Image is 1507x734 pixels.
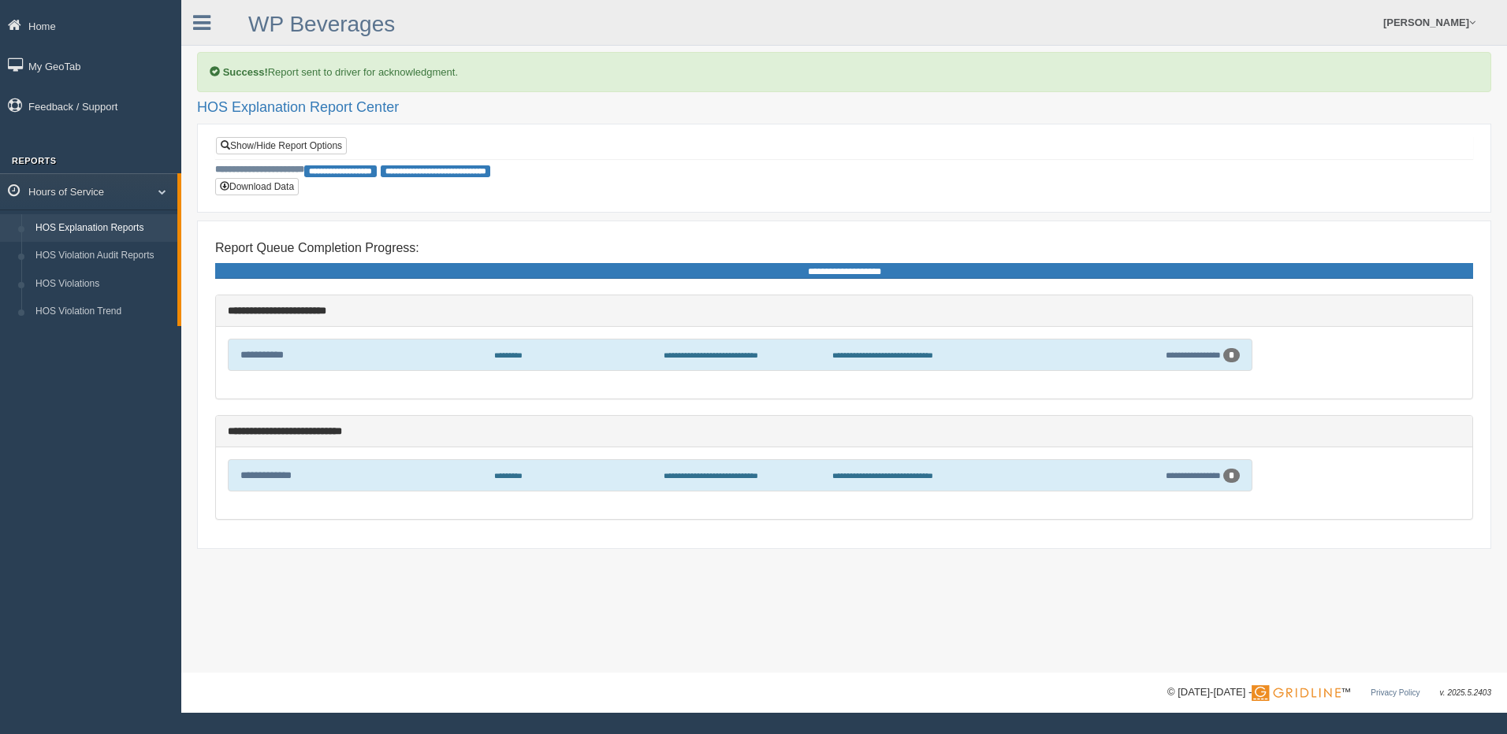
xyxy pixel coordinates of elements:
a: WP Beverages [248,12,395,36]
a: HOS Violation Trend [28,298,177,326]
b: Success! [223,66,268,78]
a: HOS Explanation Reports [28,214,177,243]
a: HOS Violations [28,270,177,298]
a: HOS Violation Audit Reports [28,242,177,270]
img: Gridline [1252,685,1341,701]
a: Show/Hide Report Options [216,137,347,154]
div: © [DATE]-[DATE] - ™ [1167,684,1491,701]
h4: Report Queue Completion Progress: [215,241,1473,255]
a: Privacy Policy [1371,688,1420,697]
h2: HOS Explanation Report Center [197,100,1491,116]
div: Report sent to driver for acknowledgment. [197,52,1491,92]
span: v. 2025.5.2403 [1440,688,1491,697]
button: Download Data [215,178,299,195]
